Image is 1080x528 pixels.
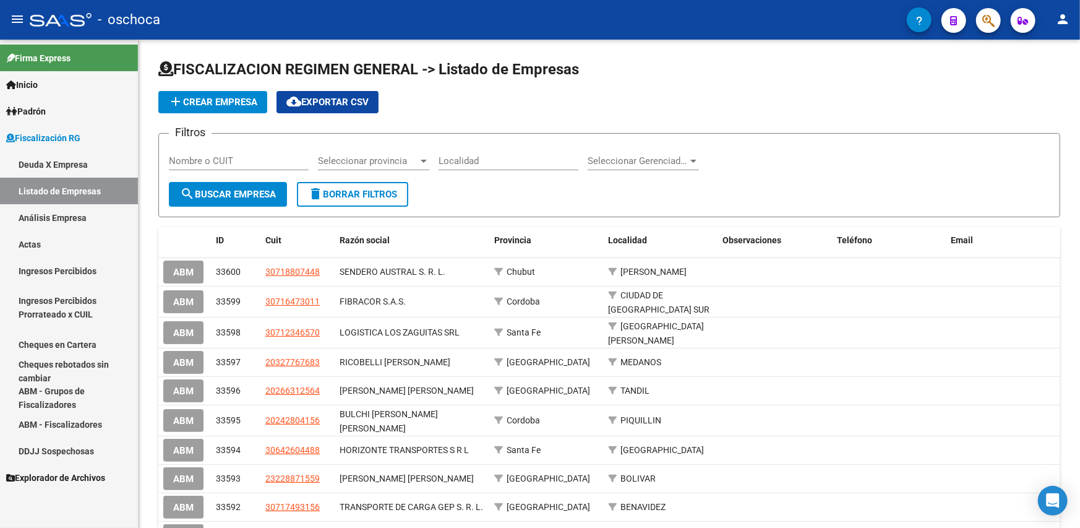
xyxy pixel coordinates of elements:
span: 33594 [216,445,241,455]
mat-icon: cloud_download [286,94,301,109]
span: 20327767683 [265,357,320,367]
span: Seleccionar provincia [318,155,418,167]
mat-icon: person [1055,12,1070,27]
mat-icon: menu [10,12,25,27]
span: Firma Express [6,51,71,65]
span: 33592 [216,502,241,512]
span: HORIZONTE TRANSPORTES S R L [340,445,469,455]
span: Fiscalización RG [6,131,80,145]
span: MIQUEO JOSE LORENZO [340,474,474,483]
button: Exportar CSV [276,91,379,113]
span: 30642604488 [265,445,320,455]
span: ABM [173,357,194,368]
span: [PERSON_NAME] [621,267,687,277]
span: LOGISTICA LOS ZAGUITAS SRL [340,327,460,337]
span: RICOBELLI JUAN MARCELO [340,357,450,367]
span: Borrar Filtros [308,189,397,200]
span: SENDERO AUSTRAL S. R. L. [340,267,445,277]
button: ABM [163,261,204,283]
span: Teléfono [837,235,872,245]
button: ABM [163,379,204,402]
span: 33595 [216,415,241,425]
span: Localidad [609,235,648,245]
span: [GEOGRAPHIC_DATA][PERSON_NAME] [609,321,705,345]
span: Cuit [265,235,281,245]
span: Santa Fe [507,327,541,337]
span: 30716473011 [265,296,320,306]
span: 33599 [216,296,241,306]
mat-icon: delete [308,186,323,201]
span: BOLIVAR [621,474,656,483]
datatable-header-cell: Teléfono [832,227,946,254]
span: Padrón [6,105,46,118]
span: 33598 [216,327,241,337]
button: ABM [163,496,204,519]
datatable-header-cell: Razón social [335,227,489,254]
span: MEDANOS [621,357,662,367]
span: TANDIL [621,386,650,396]
span: Email [951,235,973,245]
span: ABM [173,386,194,397]
span: ABM [173,296,194,308]
button: Crear Empresa [158,91,267,113]
span: CIUDAD DE [GEOGRAPHIC_DATA] SUR [609,290,710,314]
datatable-header-cell: Localidad [604,227,718,254]
span: 20242804156 [265,415,320,425]
span: Cordoba [507,296,540,306]
span: FISCALIZACION REGIMEN GENERAL -> Listado de Empresas [158,61,579,78]
button: ABM [163,409,204,432]
span: ABM [173,327,194,339]
span: Seleccionar Gerenciador [588,155,688,167]
span: Crear Empresa [168,97,257,108]
span: ABM [173,445,194,456]
span: ID [216,235,224,245]
span: BULCHI ANTONIO EMILIO [340,409,438,433]
span: Inicio [6,78,38,92]
button: ABM [163,290,204,313]
span: Exportar CSV [286,97,369,108]
span: BENAVIDEZ [621,502,666,512]
span: ABM [173,267,194,278]
button: Borrar Filtros [297,182,408,207]
span: 33596 [216,386,241,396]
button: ABM [163,321,204,344]
datatable-header-cell: Cuit [260,227,335,254]
span: ABM [173,415,194,426]
span: Observaciones [722,235,781,245]
span: 33597 [216,357,241,367]
div: Open Intercom Messenger [1038,486,1068,516]
span: Cordoba [507,415,540,425]
span: Razón social [340,235,390,245]
span: TRANSPORTE DE CARGA GEP S. R. L. [340,502,483,512]
datatable-header-cell: Provincia [489,227,604,254]
button: ABM [163,467,204,490]
span: GARRIDO LUCIANO JOSE [340,386,474,396]
span: [GEOGRAPHIC_DATA] [507,386,590,396]
span: [GEOGRAPHIC_DATA] [621,445,705,455]
datatable-header-cell: Email [946,227,1060,254]
span: 30718807448 [265,267,320,277]
button: ABM [163,439,204,462]
span: 30717493156 [265,502,320,512]
span: 20266312564 [265,386,320,396]
datatable-header-cell: Observaciones [718,227,832,254]
span: 33593 [216,474,241,483]
span: [GEOGRAPHIC_DATA] [507,474,590,483]
span: FIBRACOR S.A.S. [340,296,406,306]
span: Santa Fe [507,445,541,455]
span: 30712346570 [265,327,320,337]
span: ABM [173,474,194,485]
span: [GEOGRAPHIC_DATA] [507,357,590,367]
span: Chubut [507,267,535,277]
button: Buscar Empresa [169,182,287,207]
mat-icon: search [180,186,195,201]
h3: Filtros [169,124,212,141]
datatable-header-cell: ID [211,227,260,254]
span: Explorador de Archivos [6,471,105,485]
span: ABM [173,502,194,513]
span: 23228871559 [265,474,320,483]
span: - oschoca [98,6,160,33]
mat-icon: add [168,94,183,109]
span: Buscar Empresa [180,189,276,200]
span: Provincia [494,235,531,245]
